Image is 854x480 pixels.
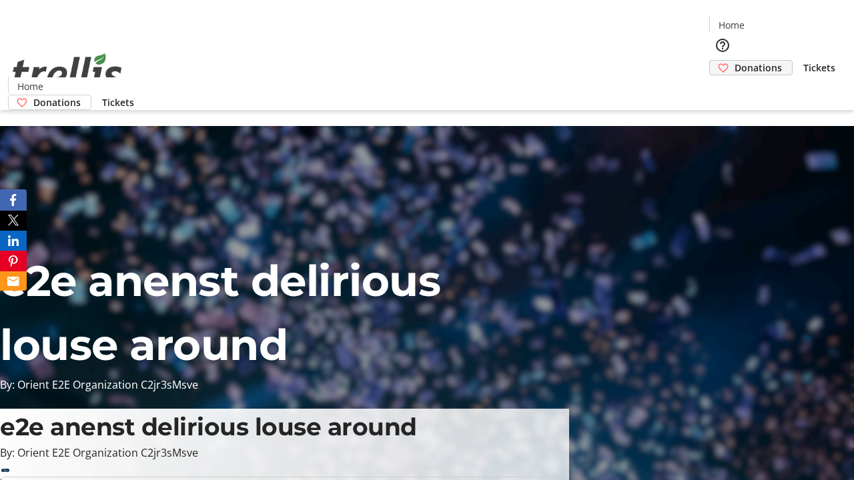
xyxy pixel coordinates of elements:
a: Home [710,18,753,32]
span: Home [719,18,745,32]
a: Tickets [793,61,846,75]
button: Cart [709,75,736,102]
span: Home [17,79,43,93]
a: Donations [709,60,793,75]
a: Tickets [91,95,145,109]
span: Tickets [102,95,134,109]
button: Help [709,32,736,59]
span: Donations [735,61,782,75]
a: Donations [8,95,91,110]
span: Tickets [803,61,835,75]
span: Donations [33,95,81,109]
a: Home [9,79,51,93]
img: Orient E2E Organization C2jr3sMsve's Logo [8,39,127,105]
